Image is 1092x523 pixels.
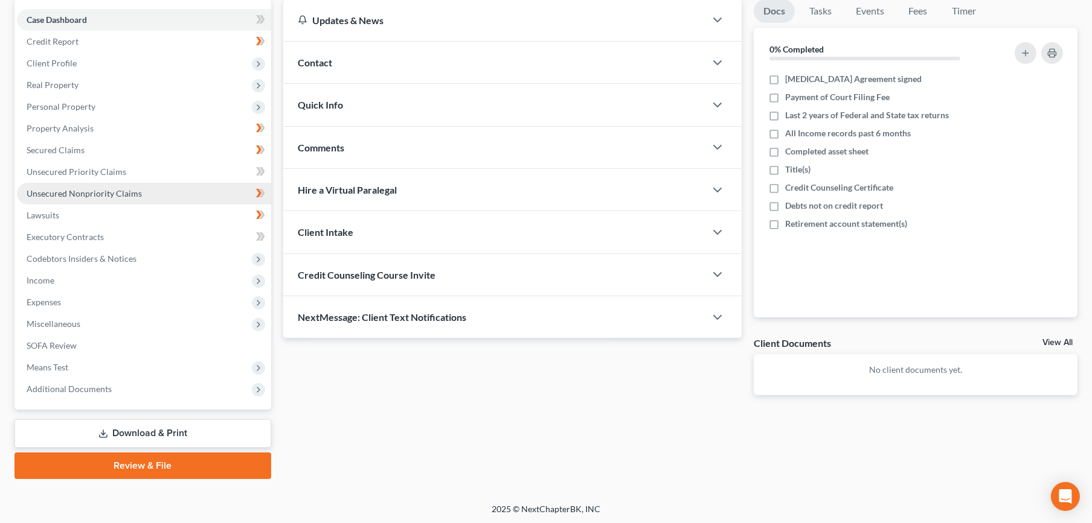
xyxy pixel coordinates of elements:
[298,14,691,27] div: Updates & News
[785,91,890,103] span: Payment of Court Filing Fee
[298,269,435,281] span: Credit Counseling Course Invite
[298,57,332,68] span: Contact
[298,142,344,153] span: Comments
[17,9,271,31] a: Case Dashboard
[785,145,869,157] span: Completed asset sheet
[27,253,136,264] span: Codebtors Insiders & Notices
[17,31,271,52] a: Credit Report
[769,44,824,54] strong: 0% Completed
[27,275,54,285] span: Income
[17,118,271,139] a: Property Analysis
[1042,338,1073,347] a: View All
[27,319,80,329] span: Miscellaneous
[754,337,831,349] div: Client Documents
[27,101,95,112] span: Personal Property
[27,58,77,68] span: Client Profile
[785,73,922,85] span: [MEDICAL_DATA] Agreement signed
[27,340,77,350] span: SOFA Review
[27,362,68,372] span: Means Test
[27,145,85,155] span: Secured Claims
[27,188,142,198] span: Unsecured Nonpriority Claims
[17,139,271,161] a: Secured Claims
[17,204,271,226] a: Lawsuits
[785,127,911,139] span: All Income records past 6 months
[27,123,94,133] span: Property Analysis
[17,226,271,248] a: Executory Contracts
[27,232,104,242] span: Executory Contracts
[785,163,811,176] span: Title(s)
[27,210,59,220] span: Lawsuits
[298,311,466,323] span: NextMessage: Client Text Notifications
[763,364,1068,376] p: No client documents yet.
[785,182,893,194] span: Credit Counseling Certificate
[298,99,343,110] span: Quick Info
[17,335,271,357] a: SOFA Review
[1051,482,1080,511] div: Open Intercom Messenger
[17,183,271,204] a: Unsecured Nonpriority Claims
[27,297,61,307] span: Expenses
[14,452,271,479] a: Review & File
[785,218,907,230] span: Retirement account statement(s)
[27,36,79,46] span: Credit Report
[27,384,112,394] span: Additional Documents
[27,166,126,177] span: Unsecured Priority Claims
[785,109,949,121] span: Last 2 years of Federal and State tax returns
[14,419,271,448] a: Download & Print
[298,184,397,195] span: Hire a Virtual Paralegal
[17,161,271,183] a: Unsecured Priority Claims
[27,14,87,25] span: Case Dashboard
[785,200,883,212] span: Debts not on credit report
[298,226,353,238] span: Client Intake
[27,80,79,90] span: Real Property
